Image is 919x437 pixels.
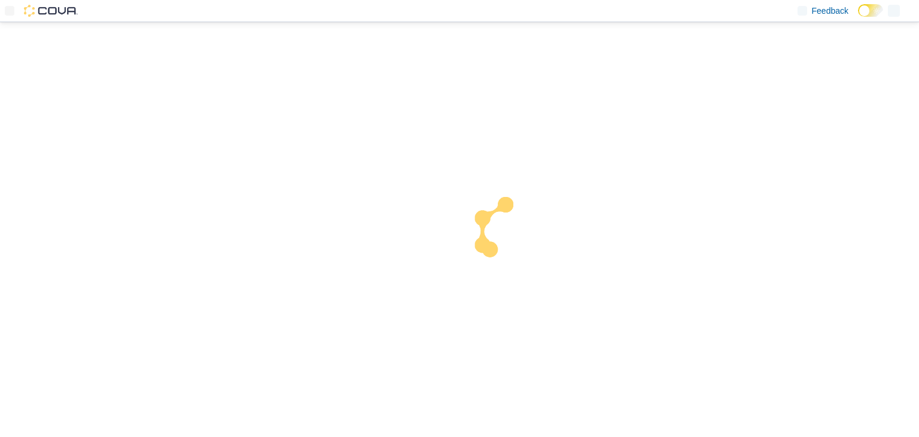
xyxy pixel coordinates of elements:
img: cova-loader [459,188,549,278]
img: Cova [24,5,78,17]
input: Dark Mode [858,4,883,17]
span: Feedback [812,5,848,17]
